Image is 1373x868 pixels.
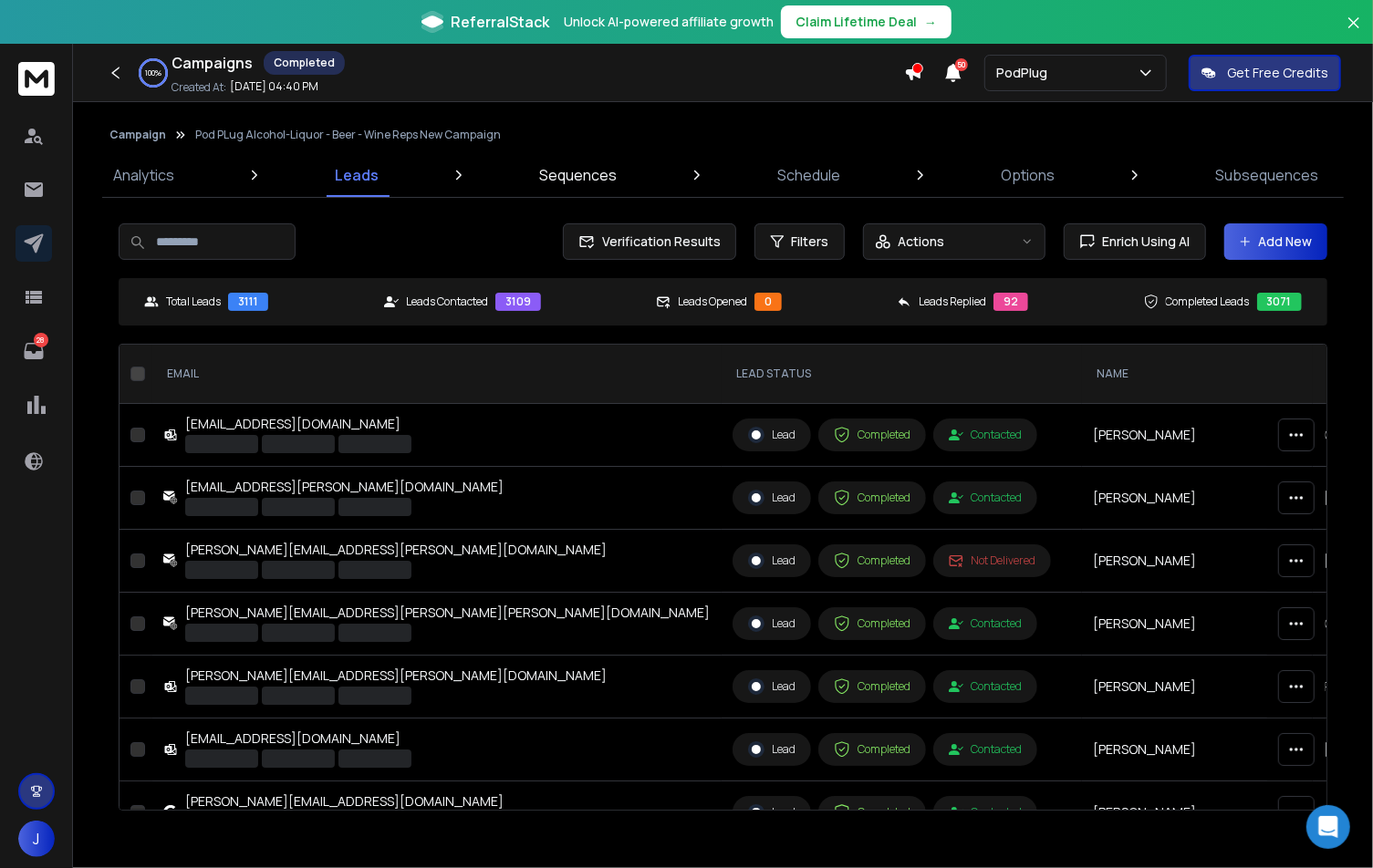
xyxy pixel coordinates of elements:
span: → [924,13,937,31]
p: 100 % [145,67,161,78]
button: Get Free Credits [1189,55,1341,91]
p: Leads [335,164,379,186]
div: Contacted [949,616,1022,631]
span: ReferralStack [451,11,549,33]
td: [PERSON_NAME] [1082,781,1313,844]
div: [PERSON_NAME][EMAIL_ADDRESS][PERSON_NAME][DOMAIN_NAME] [185,541,607,559]
p: Created At: [172,80,226,95]
div: Lead [748,615,796,632]
p: Leads Contacted [406,294,488,309]
p: 28 [34,333,48,347]
button: J [18,821,55,857]
button: Filters [754,223,845,260]
p: Schedule [777,164,840,186]
div: [EMAIL_ADDRESS][PERSON_NAME][DOMAIN_NAME] [185,478,504,496]
div: Lead [748,804,796,821]
td: [PERSON_NAME] [1082,656,1313,718]
div: 3111 [228,293,268,311]
button: Close banner [1342,11,1366,55]
div: 92 [993,293,1028,311]
p: Sequences [539,164,617,186]
div: 3071 [1257,293,1302,311]
div: [PERSON_NAME][EMAIL_ADDRESS][DOMAIN_NAME] [185,792,504,811]
a: Subsequences [1204,153,1329,197]
button: Campaign [109,128,166,142]
td: [PERSON_NAME] [1082,718,1313,781]
div: [PERSON_NAME][EMAIL_ADDRESS][PERSON_NAME][DOMAIN_NAME] [185,666,607,685]
div: [PERSON_NAME][EMAIL_ADDRESS][PERSON_NAME][PERSON_NAME][DOMAIN_NAME] [185,604,710,622]
div: Lead [748,553,796,569]
p: Completed Leads [1166,294,1250,309]
div: [EMAIL_ADDRESS][DOMAIN_NAME] [185,729,411,748]
div: Completed [834,553,910,569]
button: Claim Lifetime Deal→ [781,5,952,38]
td: [PERSON_NAME] [1082,593,1313,656]
a: Leads [324,153,390,197]
th: EMAIL [152,345,722,404]
p: Options [1001,164,1055,186]
div: 3109 [495,293,541,311]
a: Schedule [766,153,851,197]
div: Completed [834,615,910,632]
div: Completed [834,427,910,443]
td: [PERSON_NAME] [1082,467,1313,530]
div: Contacted [949,679,1022,694]
p: Leads Opened [678,294,747,309]
th: LEAD STATUS [722,345,1082,404]
div: 0 [754,293,782,311]
div: Completed [834,678,910,695]
span: Enrich Using AI [1096,232,1191,251]
span: Filters [792,232,829,251]
div: Not Delivered [949,553,1035,568]
div: Completed [264,51,345,75]
div: Completed [834,490,910,506]
div: Lead [748,490,796,506]
div: Lead [748,427,796,443]
p: Pod PLug Alcohol-Liquor - Beer - Wine Reps New Campaign [195,128,501,142]
a: Options [990,153,1066,197]
div: Completed [834,804,910,821]
p: Leads Replied [919,294,986,309]
td: [PERSON_NAME] [1082,530,1313,593]
div: Contacted [949,428,1022,442]
a: Sequences [528,153,628,197]
a: Analytics [102,153,185,197]
p: Subsequences [1215,164,1318,186]
td: [PERSON_NAME] [1082,404,1313,467]
div: Contacted [949,742,1022,757]
button: Enrich Using AI [1064,223,1206,260]
div: Open Intercom Messenger [1306,805,1350,849]
p: Actions [899,232,945,251]
p: Total Leads [166,294,221,309]
div: Lead [748,741,796,758]
h1: Campaigns [172,52,253,74]
button: Add New [1224,223,1327,260]
p: PodPlug [996,64,1055,82]
div: Lead [748,678,796,695]
p: Get Free Credits [1227,64,1328,82]
div: Contacted [949,805,1022,820]
span: 50 [955,58,968,71]
div: [EMAIL_ADDRESS][DOMAIN_NAME] [185,415,411,433]
span: Verification Results [595,232,721,251]
p: Analytics [113,164,174,186]
button: Verification Results [563,223,736,260]
th: NAME [1082,345,1313,404]
p: Unlock AI-powered affiliate growth [564,13,774,31]
p: [DATE] 04:40 PM [230,79,318,94]
div: Completed [834,741,910,758]
a: 28 [16,333,52,369]
div: Contacted [949,491,1022,505]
